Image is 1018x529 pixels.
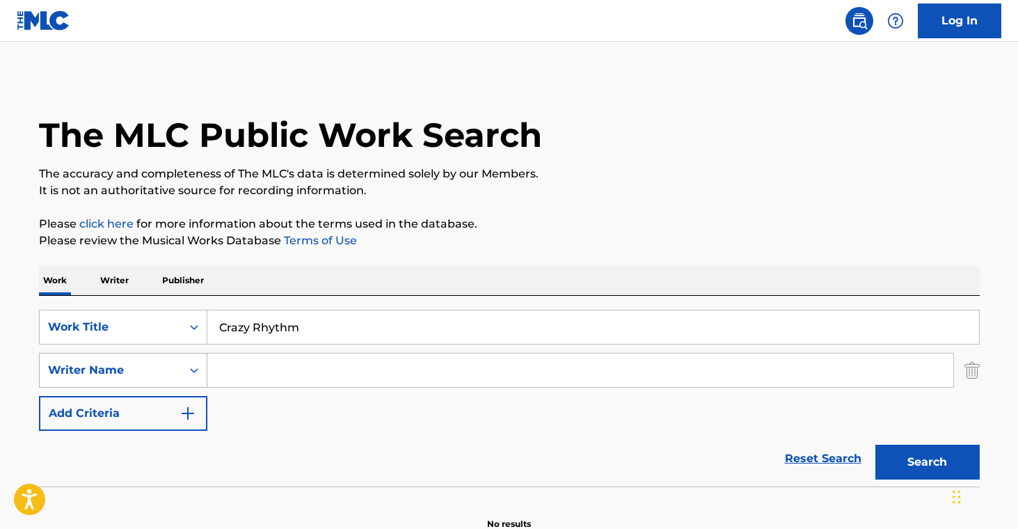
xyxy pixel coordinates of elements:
p: The accuracy and completeness of The MLC's data is determined solely by our Members. [39,166,980,182]
a: Log In [918,3,1001,38]
img: Delete Criterion [964,353,980,388]
p: Please for more information about the terms used in the database. [39,216,980,232]
img: 9d2ae6d4665cec9f34b9.svg [180,405,196,422]
div: Writer Name [48,362,173,379]
iframe: Chat Widget [948,462,1018,529]
h1: The MLC Public Work Search [39,114,542,156]
img: search [851,13,868,29]
p: Work [39,266,71,295]
a: click here [79,217,134,230]
div: Help [882,7,909,35]
button: Search [875,445,980,480]
form: Search Form [39,310,980,487]
img: help [887,13,904,29]
p: Publisher [158,266,208,295]
img: MLC Logo [17,10,70,31]
div: Work Title [48,319,173,335]
p: It is not an authoritative source for recording information. [39,182,980,199]
p: Writer [96,266,133,295]
a: Public Search [845,7,873,35]
a: Reset Search [778,443,868,474]
div: Drag [953,476,961,518]
button: Add Criteria [39,396,207,431]
a: Terms of Use [281,234,357,247]
p: Please review the Musical Works Database [39,232,980,249]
